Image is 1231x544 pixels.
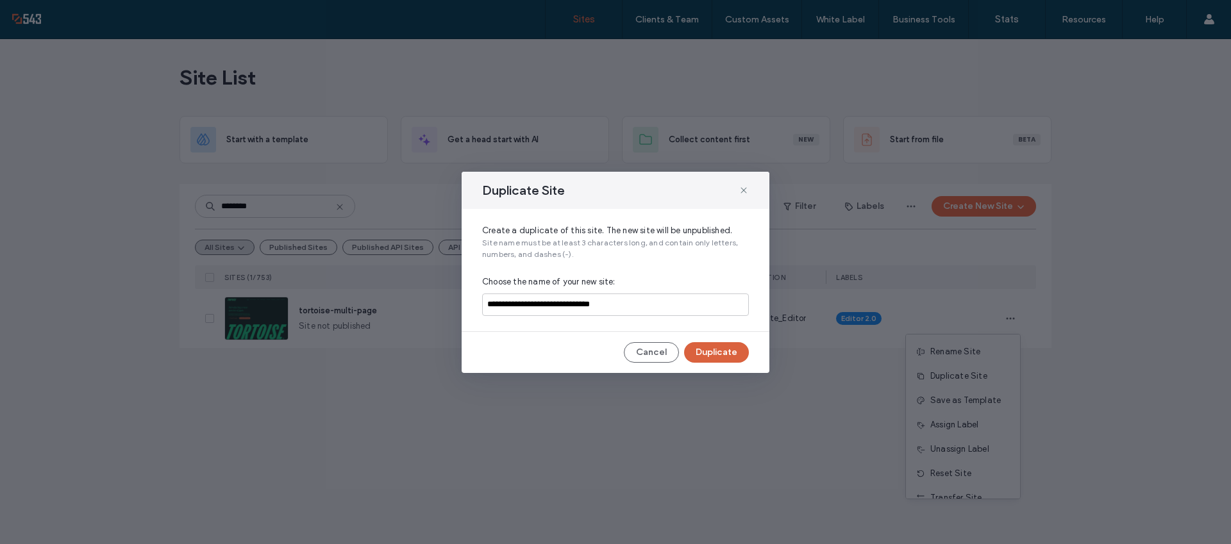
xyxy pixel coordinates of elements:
span: Help [29,9,56,21]
span: Create a duplicate of this site. The new site will be unpublished. [482,224,749,237]
span: Site name must be at least 3 characters long, and contain only letters, numbers, and dashes (-). [482,237,749,260]
button: Duplicate [684,342,749,363]
button: Cancel [624,342,679,363]
span: Duplicate Site [482,182,565,199]
span: Choose the name of your new site: [482,276,749,288]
